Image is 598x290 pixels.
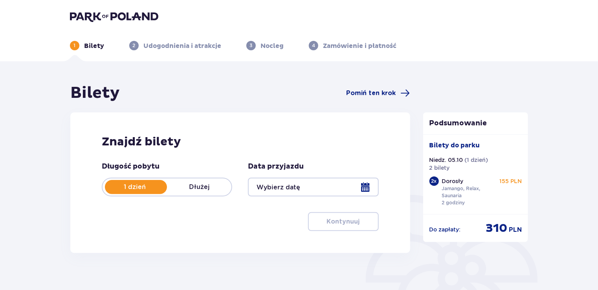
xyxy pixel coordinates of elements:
div: 1Bilety [70,41,104,50]
p: Bilety [84,42,104,50]
a: Pomiń ten krok [347,88,410,98]
span: PLN [509,226,522,234]
p: Długość pobytu [102,162,160,171]
span: 310 [486,221,507,236]
h2: Znajdź bilety [102,134,379,149]
span: Pomiń ten krok [347,89,396,97]
p: ( 1 dzień ) [465,156,488,164]
p: Udogodnienia i atrakcje [143,42,221,50]
p: 1 dzień [103,183,167,191]
div: 4Zamówienie i płatność [309,41,396,50]
p: 4 [312,42,315,49]
p: 1 [74,42,76,49]
div: 2 x [429,176,439,186]
div: 3Nocleg [246,41,284,50]
p: Dłużej [167,183,231,191]
p: Podsumowanie [423,119,528,128]
p: Kontynuuj [327,217,360,226]
button: Kontynuuj [308,212,379,231]
p: 2 bilety [429,164,450,172]
p: Niedz. 05.10 [429,156,463,164]
p: Data przyjazdu [248,162,304,171]
img: Park of Poland logo [70,11,158,22]
h1: Bilety [70,83,120,103]
p: Dorosły [442,177,464,185]
p: 2 [133,42,136,49]
p: 2 godziny [442,199,465,206]
p: Nocleg [260,42,284,50]
p: 155 PLN [499,177,522,185]
div: 2Udogodnienia i atrakcje [129,41,221,50]
p: Bilety do parku [429,141,480,150]
p: Do zapłaty : [429,226,461,233]
p: 3 [250,42,253,49]
p: Jamango, Relax, Saunaria [442,185,496,199]
p: Zamówienie i płatność [323,42,396,50]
